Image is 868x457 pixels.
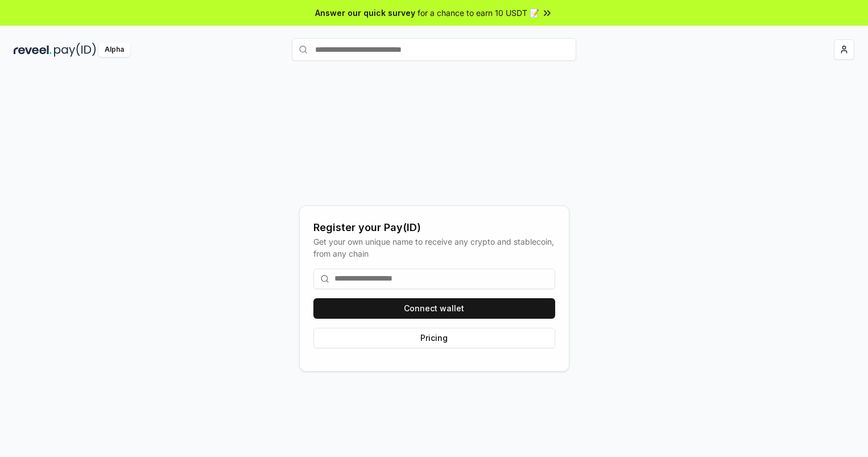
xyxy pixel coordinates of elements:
img: pay_id [54,43,96,57]
button: Connect wallet [313,298,555,319]
button: Pricing [313,328,555,348]
span: Answer our quick survey [315,7,415,19]
img: reveel_dark [14,43,52,57]
div: Alpha [98,43,130,57]
div: Register your Pay(ID) [313,220,555,236]
div: Get your own unique name to receive any crypto and stablecoin, from any chain [313,236,555,260]
span: for a chance to earn 10 USDT 📝 [418,7,539,19]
